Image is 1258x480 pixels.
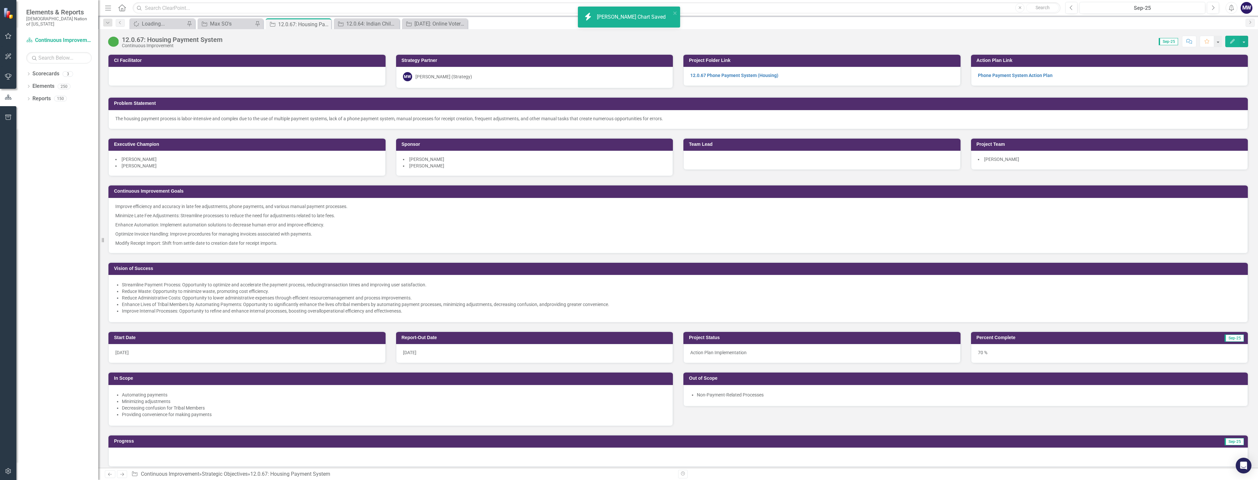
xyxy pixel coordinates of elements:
[122,405,666,411] li: Decreasing confusion for Tribal Members
[1241,2,1252,14] button: MW
[977,335,1154,340] h3: Percent Complete
[199,20,253,28] a: Max SO's
[58,84,70,89] div: 250
[597,13,667,21] div: [PERSON_NAME] Chart Saved
[339,302,547,307] span: tribal members by automating payment processes, minimizing adjustments, decreasing confusion, and
[114,142,382,147] h3: Executive Champion
[115,203,1241,211] p: Improve efficiency and accuracy in late fee adjustments, phone payments, and various manual payme...
[122,295,1241,301] p: ​
[335,20,398,28] a: 12.0.64: Indian Child Welfare - Emergency Kinship
[1225,438,1244,445] span: Sep-25
[114,58,382,63] h3: CI Facilitator
[122,281,1241,288] p: ​
[122,411,666,418] li: Providing convenience for making payments
[26,52,92,64] input: Search Below...
[689,335,957,340] h3: Project Status
[115,350,129,355] span: [DATE]
[122,308,321,314] span: Improve Internal Processes: Opportunity to refine and enhance internal processes, boosting overall
[984,157,1019,162] span: [PERSON_NAME]
[1159,38,1178,45] span: Sep-25
[122,163,157,168] span: [PERSON_NAME]
[403,72,412,81] div: MW
[131,470,673,478] div: » »
[32,83,54,90] a: Elements
[409,163,444,168] span: [PERSON_NAME]
[122,288,1241,295] p: ​
[122,282,324,287] span: Streamline Payment Process: Opportunity to optimize and accelerate the payment process, reducing
[115,220,1241,229] p: Enhance Automation: Implement automation solutions to decrease human error and improve efficiency.​
[115,211,1241,220] p: Minimize Late Fee Adjustments: Streamline processes to reduce the need for adjustments related to...
[415,73,472,80] div: [PERSON_NAME] (Strategy)
[63,71,73,77] div: 3
[321,308,402,314] span: operational efficiency and effectiveness.
[114,439,678,444] h3: Progress
[122,289,269,294] span: Reduce Waste: Opportunity to minimize waste, promoting cost efficiency.
[26,16,92,27] small: [DEMOGRAPHIC_DATA] Nation of [US_STATE]
[278,20,330,29] div: 12.0.67: Housing Payment System
[403,350,416,355] span: [DATE]
[402,142,670,147] h3: Sponsor
[3,8,15,19] img: ClearPoint Strategy
[122,302,339,307] span: Enhance Lives of Tribal Members by Automating Payments: Opportunity to significantly enhance the ...
[115,115,1241,122] p: The housing payment process is labor-intensive and complex due to the use of multiple payment sys...
[32,95,51,103] a: Reports
[26,8,92,16] span: Elements & Reports
[32,70,59,78] a: Scorecards
[122,392,666,398] li: Automating payments
[202,471,248,477] a: Strategic Objectives
[26,37,92,44] a: Continuous Improvement
[690,350,747,355] span: Action Plan Implementation
[122,36,222,43] div: 12.0.67: Housing Payment System
[327,295,412,300] span: management and process improvements.
[402,335,670,340] h3: Report-Out Date
[689,142,957,147] h3: Team Lead
[114,101,1245,106] h3: Problem Statement
[108,36,119,47] img: CI Action Plan Approved/In Progress
[324,282,427,287] span: transaction times and improving user satisfaction.
[547,302,609,307] span: providing greater convenience.
[1079,2,1205,14] button: Sep-25
[414,20,466,28] div: [DATE]: Online Voter Registration
[114,189,1245,194] h3: Continuous Improvement Goals
[142,20,185,28] div: Loading...
[971,344,1248,363] div: 70 %
[114,266,1245,271] h3: Vision of Success
[1026,3,1059,12] button: Search
[114,335,382,340] h3: Start Date
[402,58,670,63] h3: Strategy Partner
[122,43,222,48] div: Continuous Improvement
[404,20,466,28] a: [DATE]: Online Voter Registration
[250,471,330,477] div: 12.0.67: Housing Payment System
[122,295,327,300] span: Reduce Administrative Costs: Opportunity to lower administrative expenses through efficient resource
[115,239,1241,246] p: Modify Receipt Import: Shift from settle date to creation date for receipt imports.
[977,142,1245,147] h3: Project Team
[210,20,253,28] div: Max SO's
[1082,4,1203,12] div: Sep-25
[346,20,398,28] div: 12.0.64: Indian Child Welfare - Emergency Kinship
[115,229,1241,239] p: Optimize Invoice Handling: Improve procedures for managing invoices associated with payments.​
[689,376,1245,381] h3: Out of Scope
[122,157,157,162] span: [PERSON_NAME]
[673,9,677,17] button: close
[122,301,1241,308] p: ​
[1036,5,1050,10] span: Search
[133,2,1060,14] input: Search ClearPoint...
[409,157,444,162] span: [PERSON_NAME]
[1225,335,1244,342] span: Sep-25
[977,58,1245,63] h3: Action Plan Link
[697,392,1241,398] li: Non-Payment-Related Processes
[54,96,67,102] div: 150
[689,58,957,63] h3: Project Folder Link
[122,398,666,405] li: Minimizing adjustments
[131,20,185,28] a: Loading...
[690,73,778,78] a: 12.0.67 Phone Payment System (Housing)
[978,73,1053,78] a: Phone Payment System Action Plan
[1236,458,1251,473] div: Open Intercom Messenger
[114,376,670,381] h3: In Scope
[141,471,199,477] a: Continuous Improvement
